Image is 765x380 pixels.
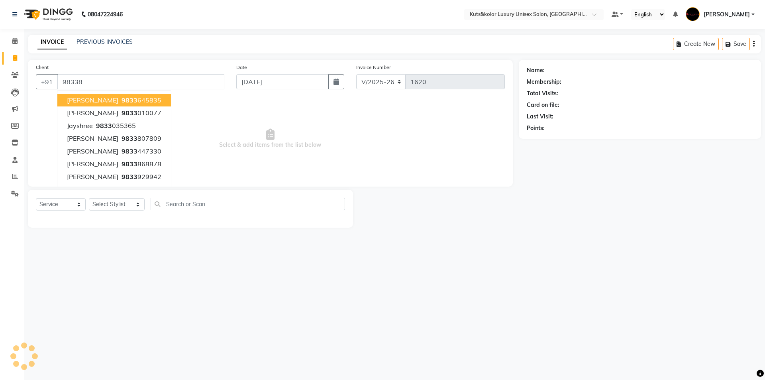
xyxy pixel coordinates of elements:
[356,64,391,71] label: Invoice Number
[120,96,161,104] ngb-highlight: 645835
[36,99,505,179] span: Select & add items from the list below
[122,109,137,117] span: 9833
[67,96,118,104] span: [PERSON_NAME]
[67,122,93,130] span: jayshree
[122,160,137,168] span: 9833
[122,185,137,193] span: 9833
[120,134,161,142] ngb-highlight: 807809
[236,64,247,71] label: Date
[36,74,58,89] button: +91
[151,198,345,210] input: Search or Scan
[94,122,136,130] ngb-highlight: 035365
[527,101,559,109] div: Card on file:
[67,147,118,155] span: [PERSON_NAME]
[527,78,561,86] div: Membership:
[36,64,49,71] label: Client
[76,38,133,45] a: PREVIOUS INVOICES
[120,185,161,193] ngb-highlight: 764393
[122,147,137,155] span: 9833
[722,38,750,50] button: Save
[686,7,700,21] img: Jasim Ansari
[527,66,545,75] div: Name:
[122,96,137,104] span: 9833
[673,38,719,50] button: Create New
[67,173,118,181] span: [PERSON_NAME]
[120,160,161,168] ngb-highlight: 868878
[67,109,118,117] span: [PERSON_NAME]
[96,122,112,130] span: 9833
[120,147,161,155] ngb-highlight: 447330
[57,74,224,89] input: Search by Name/Mobile/Email/Code
[120,173,161,181] ngb-highlight: 929942
[527,112,553,121] div: Last Visit:
[67,185,118,193] span: [PERSON_NAME]
[527,124,545,132] div: Points:
[704,10,750,19] span: [PERSON_NAME]
[88,3,123,26] b: 08047224946
[122,173,137,181] span: 9833
[37,35,67,49] a: INVOICE
[67,160,118,168] span: [PERSON_NAME]
[120,109,161,117] ngb-highlight: 010077
[527,89,558,98] div: Total Visits:
[122,134,137,142] span: 9833
[20,3,75,26] img: logo
[67,134,118,142] span: [PERSON_NAME]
